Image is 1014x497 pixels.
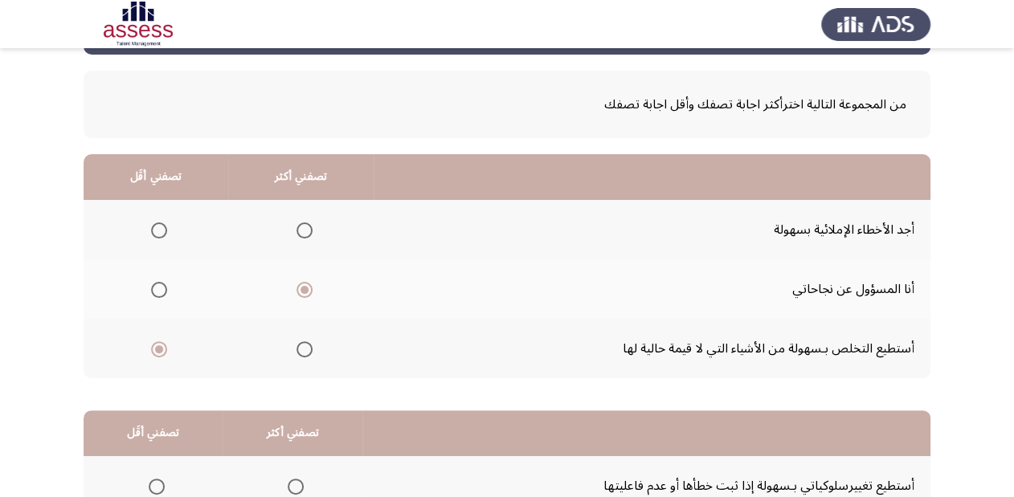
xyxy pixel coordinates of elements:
td: أجد الأخطاء الإملائية بسهولة [374,200,930,259]
th: تصفني أقَل [84,410,223,456]
td: أنا المسؤول عن نجاحاتي [374,259,930,319]
mat-radio-group: Select an option [290,335,313,362]
mat-radio-group: Select an option [290,275,313,303]
img: Assess Talent Management logo [821,2,930,47]
mat-radio-group: Select an option [145,275,167,303]
span: من المجموعة التالية اخترأكثر اجابة تصفك وأقل اجابة تصفك [108,91,906,118]
th: تصفني أقَل [84,154,228,200]
th: تصفني أكثر [228,154,374,200]
mat-radio-group: Select an option [145,216,167,243]
img: Assessment logo of OCM R1 ASSESS [84,2,193,47]
mat-radio-group: Select an option [290,216,313,243]
th: تصفني أكثر [223,410,362,456]
td: أستطيع التخلص بـسهولة من الأشياء التي لا قيمة حالية لها [374,319,930,378]
mat-radio-group: Select an option [145,335,167,362]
